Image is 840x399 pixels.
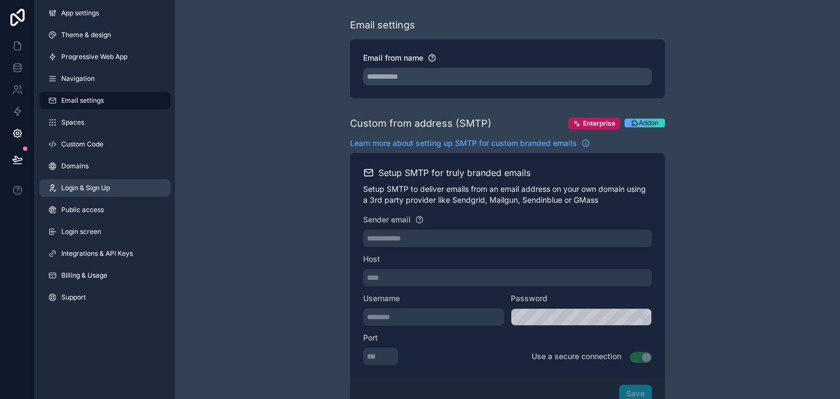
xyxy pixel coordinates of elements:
a: Domains [39,157,171,175]
span: Addon [639,119,658,127]
h2: Setup SMTP for truly branded emails [378,166,530,179]
span: Navigation [61,74,95,83]
span: Username [363,294,400,303]
a: Billing & Usage [39,267,171,284]
a: Addon [625,117,665,130]
span: App settings [61,9,99,17]
a: App settings [39,4,171,22]
a: Login screen [39,223,171,240]
a: Progressive Web App [39,48,171,66]
div: Email settings [350,17,415,33]
a: Theme & design [39,26,171,44]
a: Login & Sign Up [39,179,171,197]
span: Login & Sign Up [61,184,110,192]
a: Custom Code [39,136,171,153]
span: Sender email [363,215,411,224]
span: Login screen [61,227,101,236]
div: Custom from address (SMTP) [350,116,492,131]
span: Host [363,254,380,263]
span: Domains [61,162,89,171]
span: Use a secure connection [532,351,621,361]
a: Learn more about setting up SMTP for custom branded emails [350,138,590,149]
span: Port [363,333,378,342]
a: Support [39,289,171,306]
span: Enterprise [583,119,615,128]
a: Integrations & API Keys [39,245,171,262]
span: Spaces [61,118,84,127]
a: Email settings [39,92,171,109]
p: Setup SMTP to deliver emails from an email address on your own domain using a 3rd party provider ... [363,184,652,206]
span: Theme & design [61,31,111,39]
span: Learn more about setting up SMTP for custom branded emails [350,138,577,149]
span: Custom Code [61,140,103,149]
a: Navigation [39,70,171,87]
span: Email from name [363,53,423,62]
a: Spaces [39,114,171,131]
span: Email settings [61,96,104,105]
span: Progressive Web App [61,52,127,61]
a: Public access [39,201,171,219]
span: Support [61,293,86,302]
span: Integrations & API Keys [61,249,133,258]
span: Billing & Usage [61,271,107,280]
span: Password [511,294,547,303]
span: Public access [61,206,104,214]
